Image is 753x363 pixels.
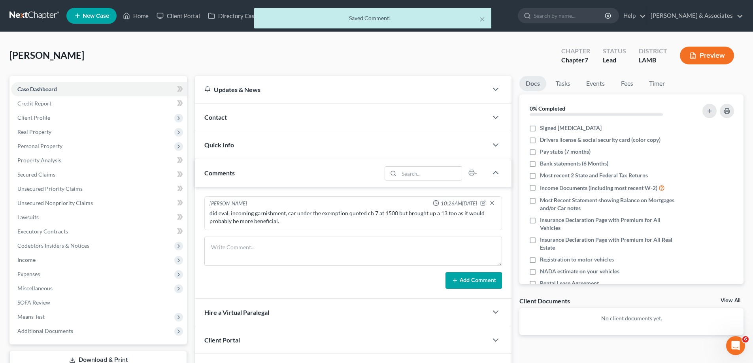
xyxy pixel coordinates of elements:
span: Client Profile [17,114,50,121]
a: SOFA Review [11,295,187,310]
span: Executory Contracts [17,228,68,235]
span: Additional Documents [17,327,73,334]
span: Most recent 2 State and Federal Tax Returns [540,171,648,179]
span: 10:26AM[DATE] [441,200,477,207]
span: Lawsuits [17,214,39,220]
a: Lawsuits [11,210,187,224]
span: Income [17,256,36,263]
span: Quick Info [204,141,234,149]
a: Tasks [549,76,577,91]
span: Secured Claims [17,171,55,178]
span: Client Portal [204,336,240,344]
p: No client documents yet. [526,314,737,322]
div: LAMB [639,56,667,65]
span: NADA estimate on your vehicles [540,267,619,275]
span: 7 [585,56,588,64]
a: View All [721,298,740,303]
span: Expenses [17,271,40,277]
div: Status [603,47,626,56]
span: Miscellaneous [17,285,53,292]
span: Means Test [17,313,45,320]
a: Timer [643,76,671,91]
div: did eval, incoming garnishment, car under the exemption quoted ch 7 at 1500 but brought up a 13 t... [209,209,497,225]
span: Income Documents (Including most recent W-2) [540,184,657,192]
span: Unsecured Nonpriority Claims [17,199,93,206]
span: Drivers license & social security card (color copy) [540,136,661,144]
div: Chapter [561,56,590,65]
span: SOFA Review [17,299,50,306]
span: Personal Property [17,143,62,149]
div: Chapter [561,47,590,56]
div: Updates & News [204,85,478,94]
a: Fees [614,76,640,91]
button: Preview [680,47,734,64]
input: Search... [399,167,462,180]
span: Credit Report [17,100,51,107]
a: Unsecured Nonpriority Claims [11,196,187,210]
span: Registration to motor vehicles [540,256,614,263]
div: District [639,47,667,56]
span: Property Analysis [17,157,61,164]
span: Most Recent Statement showing Balance on Mortgages and/or Car notes [540,196,681,212]
a: Secured Claims [11,167,187,182]
span: Hire a Virtual Paralegal [204,308,269,316]
strong: 0% Completed [530,105,565,112]
span: Contact [204,113,227,121]
span: Real Property [17,128,51,135]
span: Case Dashboard [17,86,57,92]
span: [PERSON_NAME] [9,49,84,61]
a: Events [580,76,611,91]
iframe: Intercom live chat [726,336,745,355]
span: Bank statements (6 Months) [540,160,608,167]
span: Signed [MEDICAL_DATA] [540,124,602,132]
button: Add Comment [445,272,502,289]
span: Rental Lease Agreement [540,279,599,287]
span: Insurance Declaration Page with Premium for All Real Estate [540,236,681,252]
a: Case Dashboard [11,82,187,96]
span: Codebtors Insiders & Notices [17,242,89,249]
div: Lead [603,56,626,65]
div: Saved Comment! [260,14,485,22]
span: 6 [742,336,749,342]
span: Pay stubs (7 months) [540,148,591,156]
span: Insurance Declaration Page with Premium for All Vehicles [540,216,681,232]
button: × [479,14,485,24]
a: Property Analysis [11,153,187,167]
a: Unsecured Priority Claims [11,182,187,196]
span: Comments [204,169,235,177]
a: Executory Contracts [11,224,187,239]
a: Docs [519,76,546,91]
div: Client Documents [519,297,570,305]
span: Unsecured Priority Claims [17,185,83,192]
div: [PERSON_NAME] [209,200,247,208]
a: Credit Report [11,96,187,111]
